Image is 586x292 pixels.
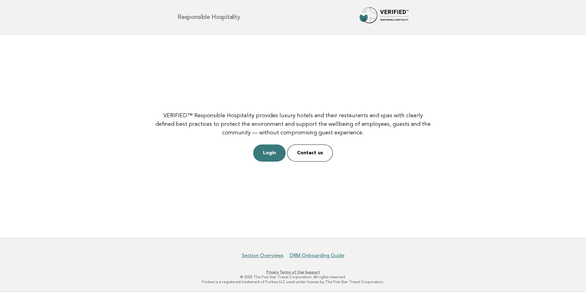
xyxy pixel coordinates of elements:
img: Forbes Travel Guide [360,7,409,27]
a: Login [253,144,286,162]
h1: Responsible Hospitality [177,14,240,20]
a: Privacy [266,270,279,274]
a: Support [305,270,320,274]
a: Section Overviews [242,253,283,259]
a: Contact us [287,144,333,162]
p: © 2025 The Five Star Travel Corporation. All rights reserved. [105,275,481,279]
p: VERIFIED™ Responsible Hospitality provides luxury hotels and their restaurants and spas with clea... [154,111,432,137]
a: Terms of Use [280,270,304,274]
p: Forbes is a registered trademark of Forbes LLC used under license by The Five Star Travel Corpora... [105,279,481,284]
p: · · [105,270,481,275]
a: DRM Onboarding Guide [290,253,344,259]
